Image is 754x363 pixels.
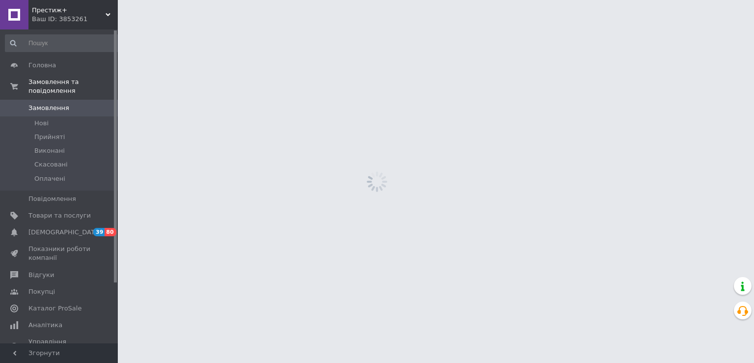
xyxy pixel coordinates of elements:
[28,271,54,279] span: Відгуки
[28,78,118,95] span: Замовлення та повідомлення
[34,160,68,169] span: Скасовані
[34,146,65,155] span: Виконані
[28,195,76,203] span: Повідомлення
[5,34,121,52] input: Пошук
[28,211,91,220] span: Товари та послуги
[34,133,65,141] span: Прийняті
[28,104,69,112] span: Замовлення
[28,337,91,355] span: Управління сайтом
[34,174,65,183] span: Оплачені
[34,119,49,128] span: Нові
[105,228,116,236] span: 80
[28,245,91,262] span: Показники роботи компанії
[28,304,81,313] span: Каталог ProSale
[28,321,62,330] span: Аналітика
[28,287,55,296] span: Покупці
[28,228,101,237] span: [DEMOGRAPHIC_DATA]
[93,228,105,236] span: 39
[32,6,106,15] span: Престиж+
[28,61,56,70] span: Головна
[32,15,118,24] div: Ваш ID: 3853261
